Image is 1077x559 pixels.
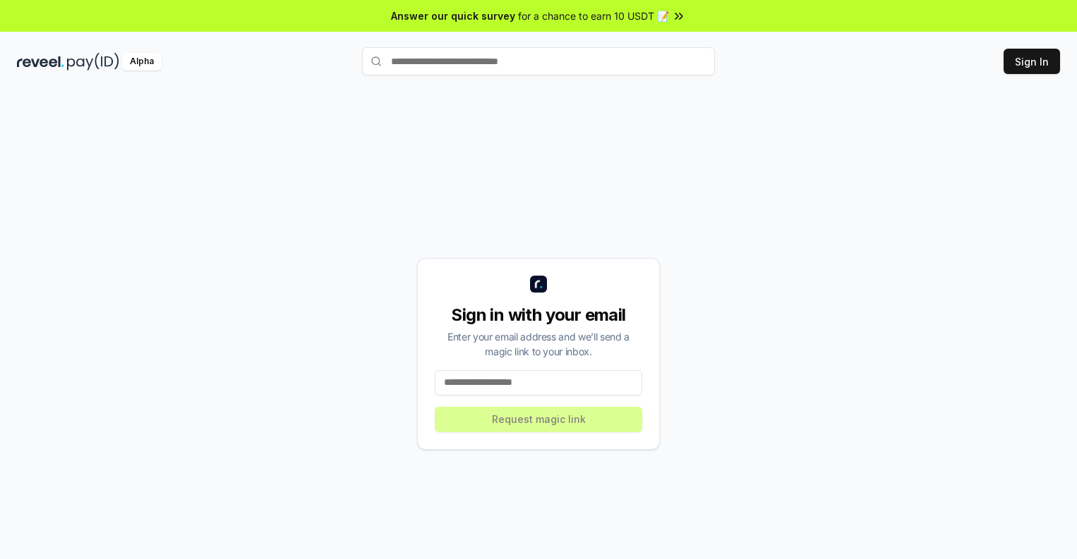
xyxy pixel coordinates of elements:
[435,329,642,359] div: Enter your email address and we’ll send a magic link to your inbox.
[518,8,669,23] span: for a chance to earn 10 USDT 📝
[122,53,162,70] div: Alpha
[391,8,515,23] span: Answer our quick survey
[1004,49,1060,74] button: Sign In
[67,53,119,70] img: pay_id
[17,53,64,70] img: reveel_dark
[530,276,547,293] img: logo_small
[435,304,642,326] div: Sign in with your email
